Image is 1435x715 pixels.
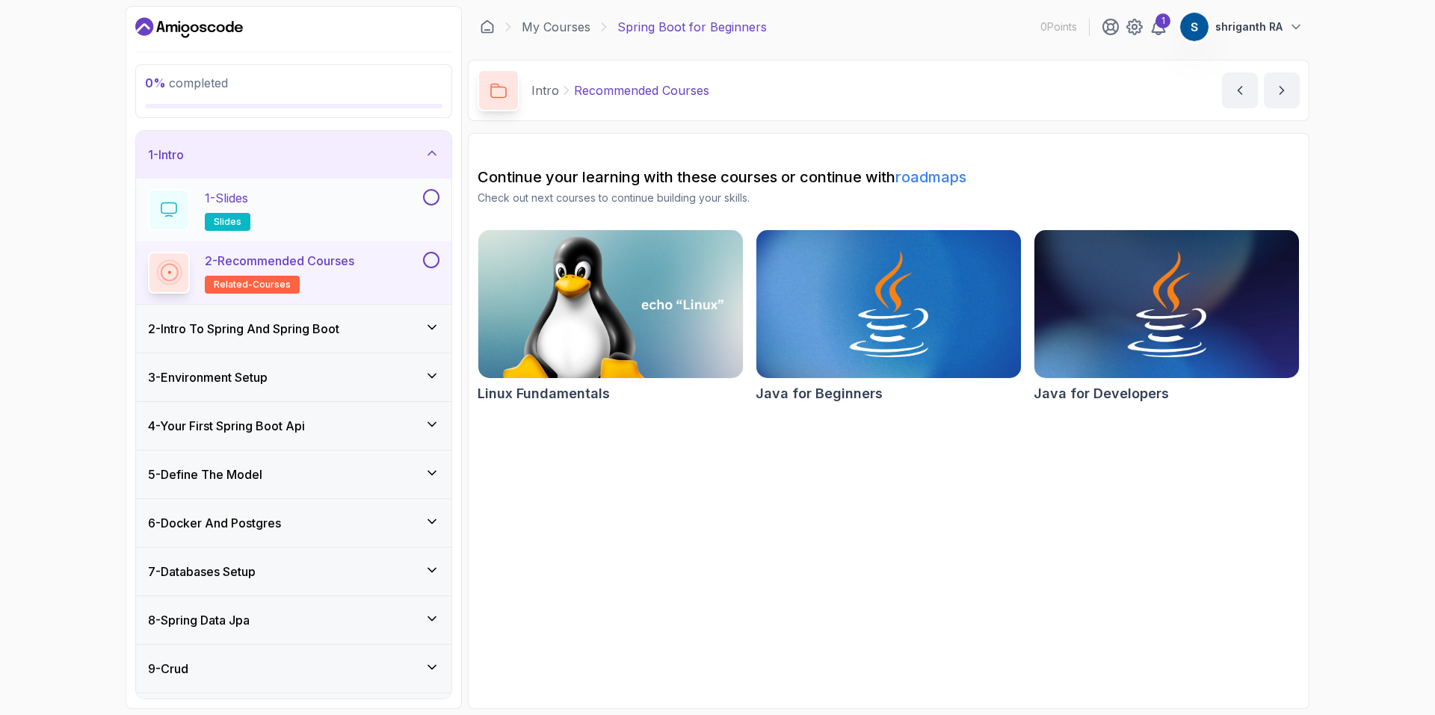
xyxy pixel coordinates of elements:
button: 4-Your First Spring Boot Api [136,402,451,450]
button: 7-Databases Setup [136,548,451,595]
span: related-courses [214,279,291,291]
span: 0 % [145,75,166,90]
a: Dashboard [135,16,243,40]
h3: 2 - Intro To Spring And Spring Boot [148,320,339,338]
h3: 5 - Define The Model [148,465,262,483]
h3: 3 - Environment Setup [148,368,268,386]
button: 2-Intro To Spring And Spring Boot [136,305,451,353]
button: 1-Slidesslides [148,189,439,231]
a: My Courses [522,18,590,36]
button: next content [1264,72,1300,108]
a: Java for Beginners cardJava for Beginners [756,229,1022,404]
a: Linux Fundamentals cardLinux Fundamentals [478,229,744,404]
a: roadmaps [895,168,966,186]
button: 5-Define The Model [136,451,451,498]
h3: 4 - Your First Spring Boot Api [148,417,305,435]
h3: 9 - Crud [148,660,188,678]
h3: 6 - Docker And Postgres [148,514,281,532]
button: 9-Crud [136,645,451,693]
button: previous content [1222,72,1258,108]
h2: Java for Developers [1034,383,1169,404]
h2: Continue your learning with these courses or continue with [478,167,1300,188]
a: 1 [1149,18,1167,36]
h2: Linux Fundamentals [478,383,610,404]
h3: 7 - Databases Setup [148,563,256,581]
button: user profile imageshriganth RA [1179,12,1303,42]
img: user profile image [1180,13,1209,41]
p: Check out next courses to continue building your skills. [478,191,1300,205]
p: Spring Boot for Beginners [617,18,767,36]
span: completed [145,75,228,90]
img: Java for Beginners card [756,230,1021,378]
button: 1-Intro [136,131,451,179]
img: Linux Fundamentals card [478,230,743,378]
div: 1 [1155,13,1170,28]
button: 3-Environment Setup [136,353,451,401]
p: 2 - Recommended Courses [205,252,354,270]
p: Recommended Courses [574,81,709,99]
p: Intro [531,81,559,99]
p: shriganth RA [1215,19,1283,34]
span: slides [214,216,241,228]
p: 0 Points [1040,19,1077,34]
h2: Java for Beginners [756,383,883,404]
a: Java for Developers cardJava for Developers [1034,229,1300,404]
img: Java for Developers card [1034,230,1299,378]
button: 2-Recommended Coursesrelated-courses [148,252,439,294]
button: 8-Spring Data Jpa [136,596,451,644]
h3: 1 - Intro [148,146,184,164]
h3: 8 - Spring Data Jpa [148,611,250,629]
a: Dashboard [480,19,495,34]
p: 1 - Slides [205,189,248,207]
button: 6-Docker And Postgres [136,499,451,547]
